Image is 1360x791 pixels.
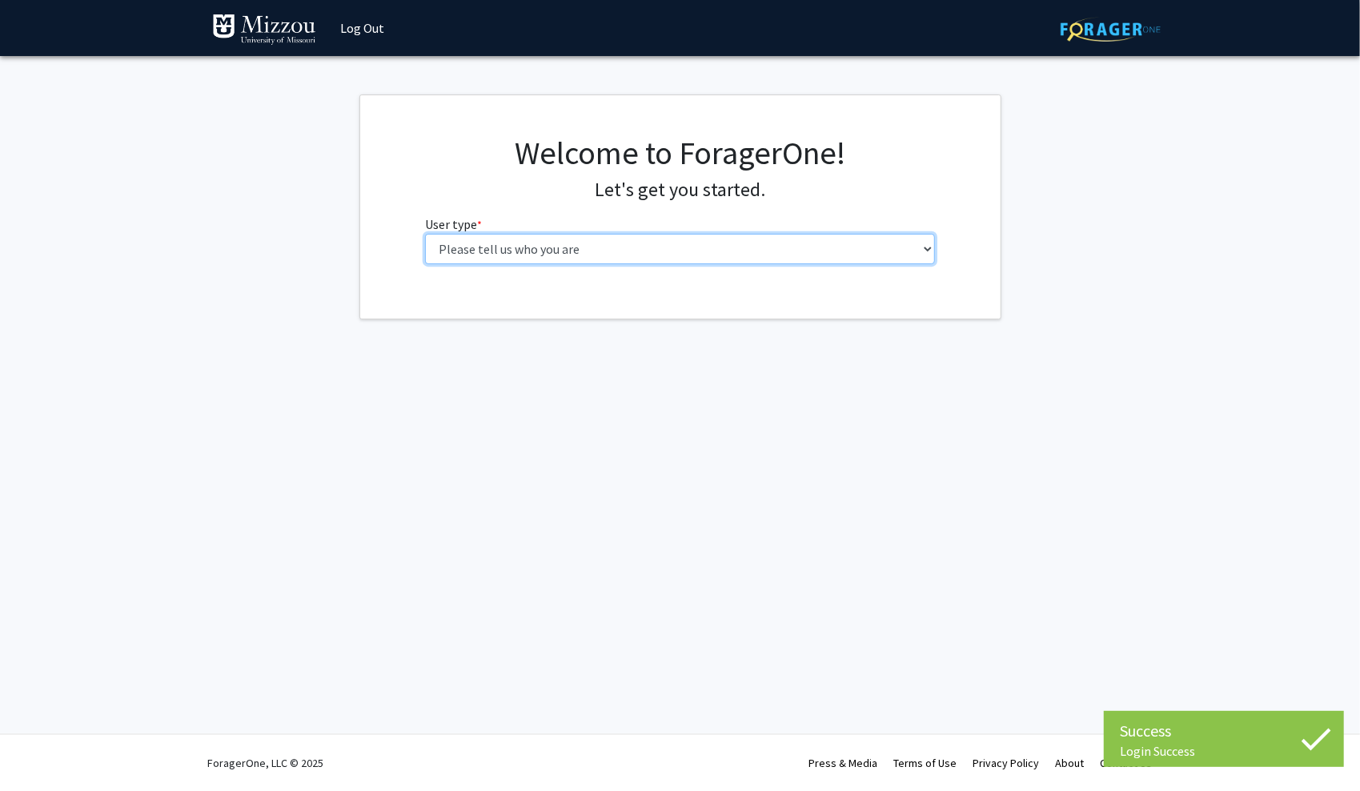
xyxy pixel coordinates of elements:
img: ForagerOne Logo [1061,17,1161,42]
h1: Welcome to ForagerOne! [425,134,935,172]
h4: Let's get you started. [425,179,935,202]
a: Press & Media [809,756,878,770]
a: Terms of Use [894,756,957,770]
a: About [1056,756,1085,770]
img: University of Missouri Logo [212,14,316,46]
div: ForagerOne, LLC © 2025 [208,735,324,791]
a: Contact Us [1101,756,1153,770]
div: Success [1120,719,1328,743]
div: Login Success [1120,743,1328,759]
label: User type [425,215,482,234]
a: Privacy Policy [973,756,1040,770]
